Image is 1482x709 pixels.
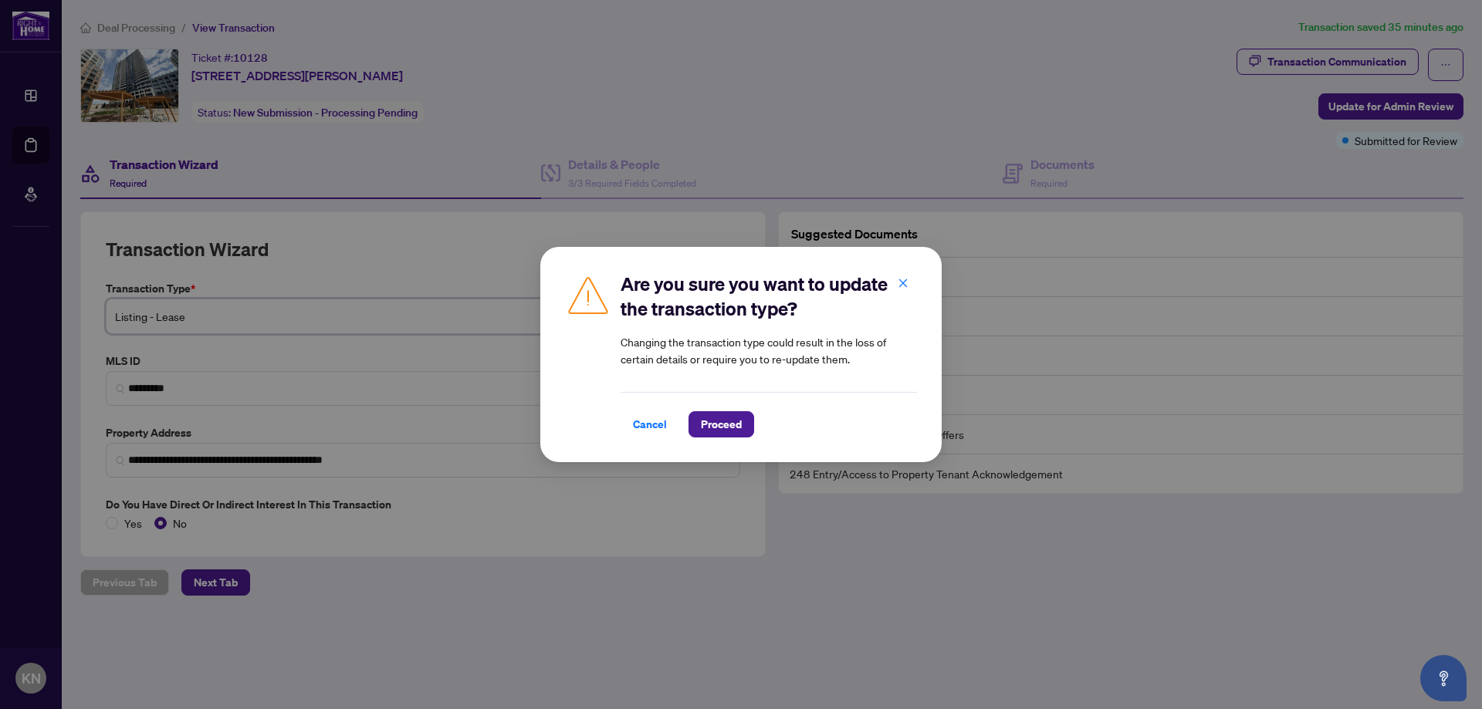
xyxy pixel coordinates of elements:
button: Proceed [689,411,754,437]
span: close [898,278,908,289]
button: Open asap [1420,655,1467,701]
span: Proceed [701,412,742,437]
article: Changing the transaction type could result in the loss of certain details or require you to re-up... [621,333,917,367]
img: Caution Img [565,272,611,318]
button: Cancel [621,411,679,437]
span: Cancel [633,412,667,437]
h2: Are you sure you want to update the transaction type? [621,272,917,321]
